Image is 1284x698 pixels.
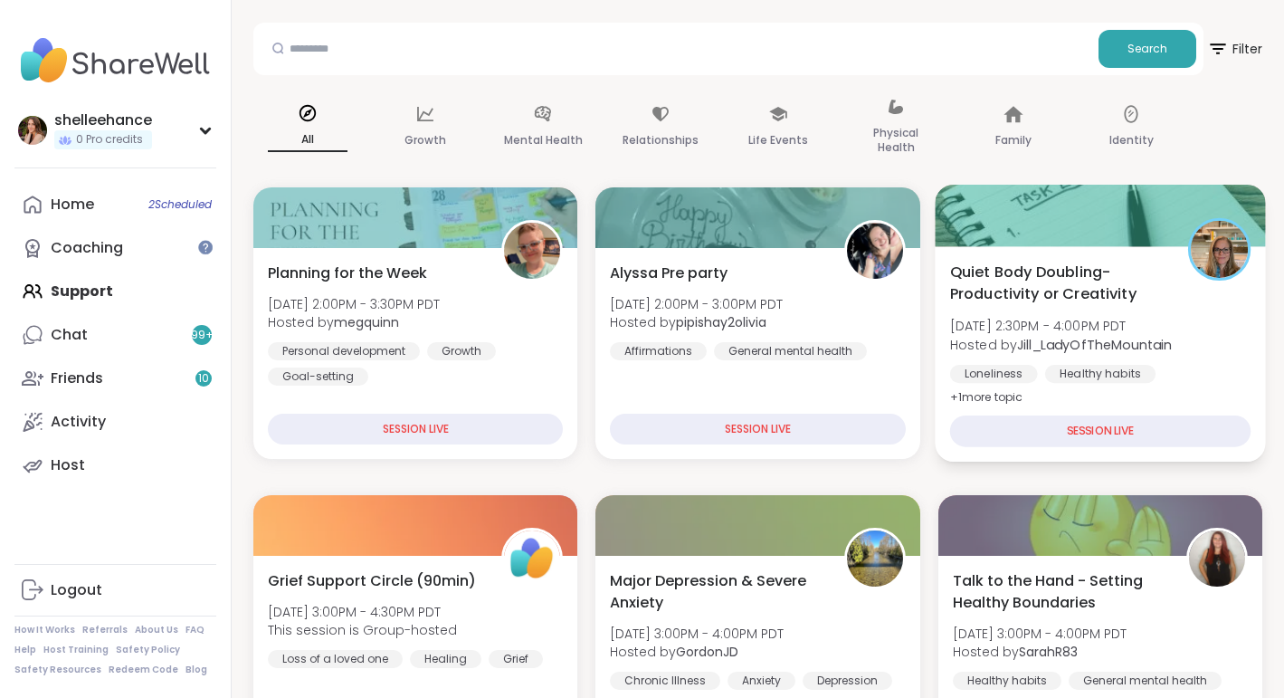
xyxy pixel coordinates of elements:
div: Healing [410,650,481,668]
span: 0 Pro credits [76,132,143,148]
div: Healthy habits [1044,365,1155,383]
div: Loneliness [949,365,1037,383]
span: Filter [1207,27,1262,71]
a: Blog [185,664,207,676]
img: SarahR83 [1189,531,1245,587]
div: Depression [803,672,892,690]
span: Planning for the Week [268,263,427,284]
p: Relationships [623,129,699,151]
span: [DATE] 2:00PM - 3:00PM PDT [610,295,783,313]
img: shelleehance [18,116,47,145]
p: Life Events [748,129,808,151]
span: [DATE] 3:00PM - 4:00PM PDT [953,625,1127,643]
div: Personal development [268,342,420,360]
span: [DATE] 2:30PM - 4:00PM PDT [949,317,1172,335]
p: Mental Health [504,129,583,151]
span: 2 Scheduled [148,197,212,212]
div: Activity [51,412,106,432]
a: Logout [14,569,216,612]
img: ShareWell [504,531,560,587]
span: [DATE] 2:00PM - 3:30PM PDT [268,295,440,313]
span: 99 + [191,328,214,343]
span: This session is Group-hosted [268,621,457,639]
span: Hosted by [953,643,1127,661]
iframe: Spotlight [198,240,213,254]
div: Grief [489,650,543,668]
button: Search [1099,30,1196,68]
span: Grief Support Circle (90min) [268,570,476,592]
div: Goal-setting [268,368,368,386]
img: ShareWell Nav Logo [14,29,216,92]
div: Growth [427,342,496,360]
span: Talk to the Hand - Setting Healthy Boundaries [953,570,1166,614]
div: Coaching [51,238,123,258]
a: How It Works [14,624,75,636]
div: Chat [51,325,88,345]
a: Coaching [14,226,216,270]
b: GordonJD [676,643,738,661]
img: Jill_LadyOfTheMountain [1191,221,1248,278]
div: Anxiety [728,672,795,690]
a: Host [14,444,216,487]
div: Healthy habits [953,672,1061,690]
div: Affirmations [610,342,707,360]
a: Home2Scheduled [14,183,216,226]
a: FAQ [185,624,204,636]
img: pipishay2olivia [847,223,903,279]
b: pipishay2olivia [676,313,766,331]
span: 10 [198,371,209,387]
div: General mental health [1069,672,1222,690]
span: [DATE] 3:00PM - 4:00PM PDT [610,625,784,643]
a: Chat99+ [14,313,216,357]
div: Logout [51,580,102,600]
a: Friends10 [14,357,216,400]
a: Help [14,644,36,656]
p: Physical Health [856,122,936,158]
a: Host Training [43,644,109,656]
span: [DATE] 3:00PM - 4:30PM PDT [268,603,457,621]
div: Chronic Illness [610,672,720,690]
p: Family [995,129,1032,151]
div: SESSION LIVE [268,414,563,445]
span: Major Depression & Severe Anxiety [610,570,823,614]
b: megquinn [334,313,399,331]
span: Hosted by [610,313,783,331]
b: Jill_LadyOfTheMountain [1017,335,1172,353]
p: All [268,129,347,152]
div: Loss of a loved one [268,650,403,668]
div: Home [51,195,94,215]
span: Alyssa Pre party [610,263,728,284]
a: Referrals [82,624,128,636]
div: shelleehance [54,110,152,130]
span: Search [1127,41,1167,57]
img: megquinn [504,223,560,279]
span: Hosted by [610,643,784,661]
b: SarahR83 [1019,643,1078,661]
span: Hosted by [268,313,440,331]
span: Quiet Body Doubling- Productivity or Creativity [949,261,1167,305]
a: Activity [14,400,216,444]
a: About Us [135,624,178,636]
div: SESSION LIVE [610,414,905,445]
div: SESSION LIVE [949,416,1251,447]
button: Filter [1207,23,1262,75]
p: Identity [1109,129,1154,151]
span: Hosted by [949,335,1172,353]
div: Host [51,455,85,475]
div: Friends [51,368,103,388]
p: Growth [404,129,446,151]
img: GordonJD [847,531,903,587]
a: Safety Resources [14,664,101,676]
div: General mental health [714,342,867,360]
a: Safety Policy [116,644,180,656]
a: Redeem Code [109,664,178,676]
